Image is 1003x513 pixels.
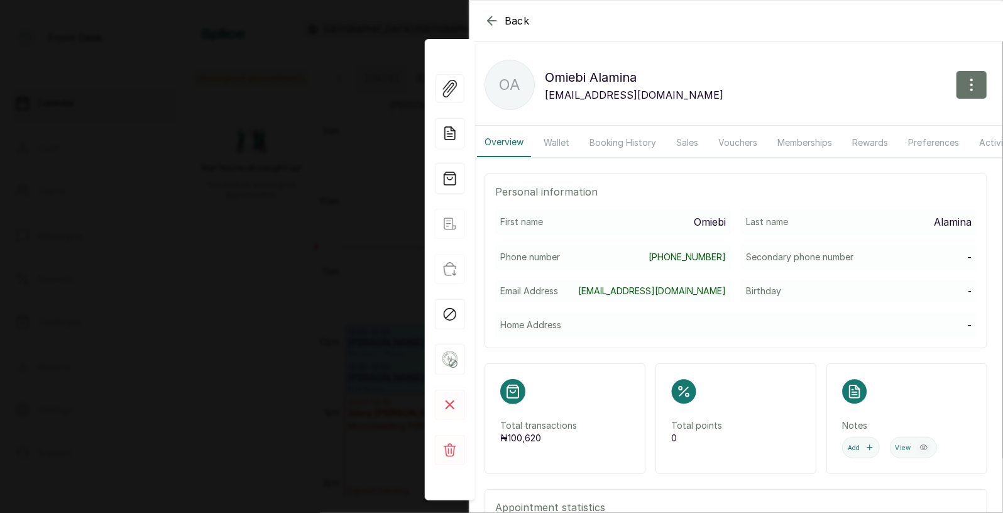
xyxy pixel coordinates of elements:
p: First name [500,216,543,228]
p: Notes [842,419,972,432]
button: Memberships [770,128,840,157]
p: Phone number [500,251,560,263]
button: Rewards [845,128,896,157]
button: Add [842,437,880,458]
button: Vouchers [711,128,765,157]
p: Last name [746,216,788,228]
p: Omiebi [694,214,726,229]
a: [PHONE_NUMBER] [649,251,726,263]
p: Alamina [934,214,972,229]
button: Booking History [582,128,664,157]
p: - [968,285,972,297]
p: Omiebi Alamina [545,67,723,87]
p: [EMAIL_ADDRESS][DOMAIN_NAME] [545,87,723,102]
button: Back [485,13,530,28]
p: Email Address [500,285,558,297]
button: Preferences [901,128,967,157]
p: ₦ [500,432,630,444]
span: Back [505,13,530,28]
p: Total points [671,419,801,432]
p: - [967,317,972,333]
p: Personal information [495,184,977,199]
p: OA [499,74,520,96]
span: 0 [671,433,677,443]
button: Wallet [536,128,577,157]
button: Overview [477,128,531,157]
p: - [967,250,972,265]
p: Secondary phone number [746,251,853,263]
button: Sales [669,128,706,157]
p: Total transactions [500,419,630,432]
p: Home Address [500,319,561,331]
button: View [890,437,937,458]
p: Birthday [746,285,781,297]
a: [EMAIL_ADDRESS][DOMAIN_NAME] [578,285,726,297]
span: 100,620 [508,433,541,443]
